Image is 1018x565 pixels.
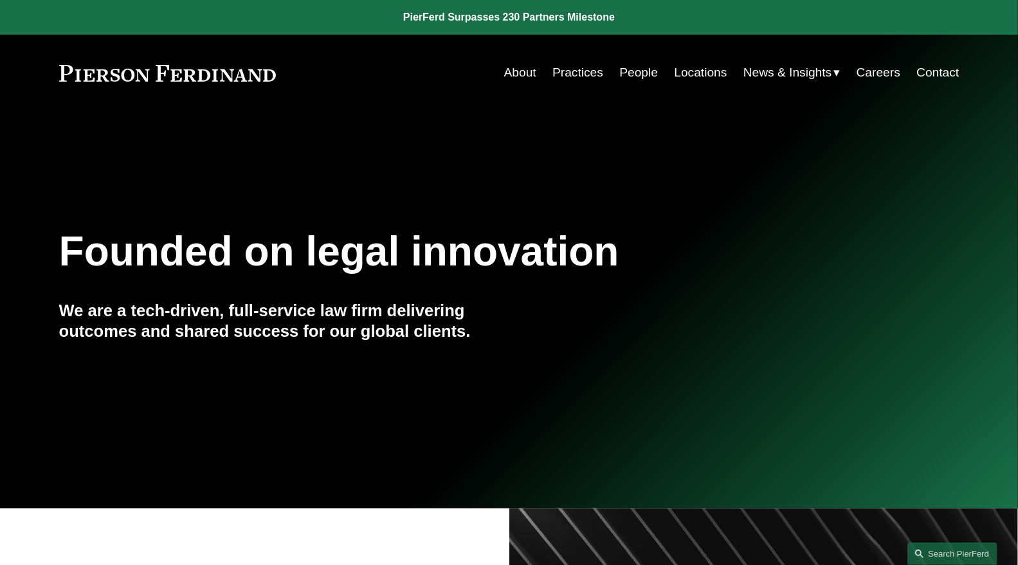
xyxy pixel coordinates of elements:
h4: We are a tech-driven, full-service law firm delivering outcomes and shared success for our global... [59,300,509,342]
a: People [619,60,658,85]
a: Careers [857,60,900,85]
a: Locations [674,60,727,85]
a: Contact [916,60,959,85]
span: News & Insights [743,62,832,84]
a: folder dropdown [743,60,841,85]
h1: Founded on legal innovation [59,228,810,275]
a: About [504,60,536,85]
a: Practices [552,60,603,85]
a: Search this site [907,543,997,565]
